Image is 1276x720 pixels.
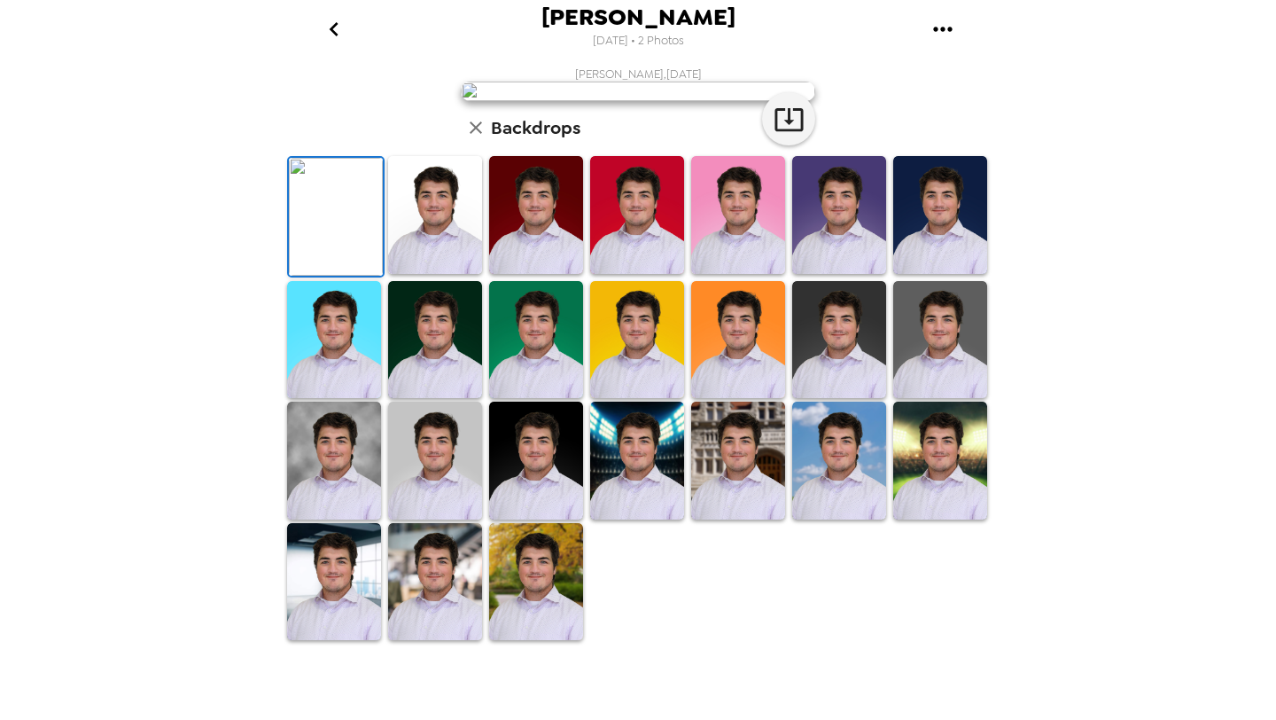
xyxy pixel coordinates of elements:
span: [PERSON_NAME] , [DATE] [575,67,702,82]
span: [DATE] • 2 Photos [593,29,684,53]
img: Original [289,158,383,276]
span: [PERSON_NAME] [541,5,735,29]
h6: Backdrops [491,113,580,142]
img: user [461,82,815,101]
